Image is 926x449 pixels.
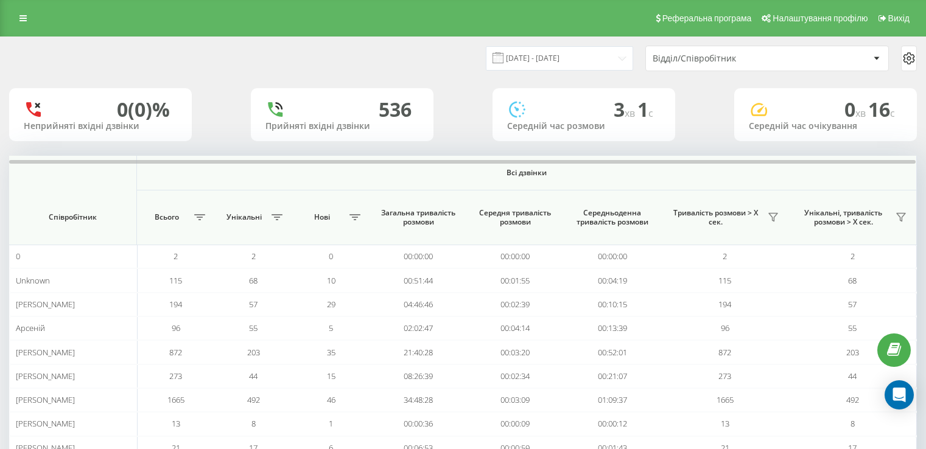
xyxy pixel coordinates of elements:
td: 21:40:28 [370,340,467,364]
td: 00:00:09 [467,412,564,436]
span: [PERSON_NAME] [16,299,75,310]
span: Співробітник [21,212,124,222]
span: 55 [848,322,857,333]
td: 04:46:46 [370,293,467,316]
span: 68 [249,275,258,286]
span: 1665 [167,394,184,405]
td: 00:00:36 [370,412,467,436]
span: Тривалість розмови > Х сек. [667,208,764,227]
td: 00:00:00 [370,245,467,268]
span: 8 [851,418,855,429]
div: 536 [379,98,412,121]
span: Середньоденна тривалість розмови [574,208,650,227]
span: 10 [327,275,335,286]
span: 16 [868,96,895,122]
td: 01:09:37 [564,388,661,412]
td: 00:13:39 [564,316,661,340]
td: 00:02:34 [467,364,564,388]
span: 3 [614,96,637,122]
span: 872 [718,347,731,358]
span: 115 [718,275,731,286]
span: 29 [327,299,335,310]
span: [PERSON_NAME] [16,418,75,429]
span: Вихід [888,13,910,23]
span: 1 [637,96,653,122]
span: 115 [169,275,182,286]
span: 203 [846,347,859,358]
span: хв [625,106,637,120]
span: 57 [249,299,258,310]
td: 34:48:28 [370,388,467,412]
div: Прийняті вхідні дзвінки [265,121,419,131]
span: 44 [848,371,857,381]
span: 2 [723,251,727,262]
span: хв [855,106,868,120]
span: 13 [721,418,729,429]
td: 00:00:00 [467,245,564,268]
span: 0 [329,251,333,262]
span: 273 [169,371,182,381]
span: [PERSON_NAME] [16,394,75,405]
span: 35 [327,347,335,358]
span: Середня тривалість розмови [477,208,553,227]
span: 5 [329,322,333,333]
span: Всі дзвінки [181,168,872,178]
span: c [648,106,653,120]
span: 203 [247,347,260,358]
div: 0 (0)% [117,98,170,121]
td: 00:02:39 [467,293,564,316]
span: 0 [16,251,20,262]
span: 44 [249,371,258,381]
td: 00:03:09 [467,388,564,412]
span: 15 [327,371,335,381]
span: [PERSON_NAME] [16,347,75,358]
span: Unknown [16,275,50,286]
div: Відділ/Співробітник [653,54,798,64]
span: 68 [848,275,857,286]
div: Open Intercom Messenger [885,380,914,409]
span: Нові [298,212,345,222]
span: Арсеній [16,322,45,333]
td: 00:00:00 [564,245,661,268]
td: 00:01:55 [467,268,564,292]
td: 00:21:07 [564,364,661,388]
span: [PERSON_NAME] [16,371,75,381]
td: 02:02:47 [370,316,467,340]
span: Реферальна програма [662,13,752,23]
span: Унікальні, тривалість розмови > Х сек. [795,208,892,227]
span: 872 [169,347,182,358]
span: c [890,106,895,120]
td: 00:00:12 [564,412,661,436]
span: 57 [848,299,857,310]
td: 00:03:20 [467,340,564,364]
span: 2 [251,251,256,262]
span: Унікальні [221,212,268,222]
span: Загальна тривалість розмови [381,208,457,227]
span: 492 [846,394,859,405]
div: Неприйняті вхідні дзвінки [24,121,177,131]
span: 46 [327,394,335,405]
span: 96 [172,322,180,333]
span: 273 [718,371,731,381]
td: 00:10:15 [564,293,661,316]
span: 492 [247,394,260,405]
span: 194 [169,299,182,310]
td: 00:04:14 [467,316,564,340]
span: Налаштування профілю [773,13,868,23]
span: 96 [721,322,729,333]
div: Середній час розмови [507,121,661,131]
td: 00:04:19 [564,268,661,292]
span: 2 [174,251,178,262]
td: 08:26:39 [370,364,467,388]
span: 194 [718,299,731,310]
span: 2 [851,251,855,262]
span: 13 [172,418,180,429]
td: 00:52:01 [564,340,661,364]
div: Середній час очікування [749,121,902,131]
td: 00:51:44 [370,268,467,292]
span: 55 [249,322,258,333]
span: 8 [251,418,256,429]
span: 1 [329,418,333,429]
span: Всього [143,212,190,222]
span: 0 [844,96,868,122]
